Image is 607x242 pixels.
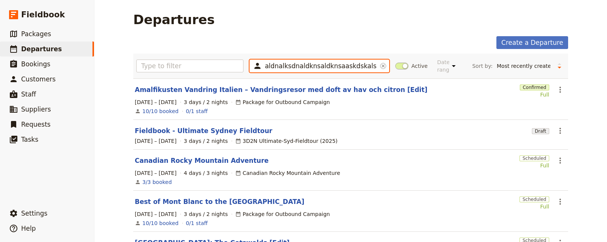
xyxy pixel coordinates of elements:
span: Departures [21,45,62,53]
span: Staff [21,90,36,98]
div: Full [519,203,549,210]
span: Packages [21,30,51,38]
span: Active [411,62,428,70]
span: Suppliers [21,106,51,113]
span: Tasks [21,136,39,143]
a: View the bookings for this departure [142,219,179,227]
input: Type to filter [136,60,243,72]
div: Full [520,91,549,98]
span: [DATE] – [DATE] [135,169,177,177]
button: Actions [554,154,567,167]
span: Bookings [21,60,50,68]
div: Package for Outbound Campaign [235,210,330,218]
button: Change sort direction [554,60,565,72]
a: Fieldbook - Ultimate Sydney Fieldtour [135,126,272,135]
a: View the bookings for this departure [142,107,179,115]
span: 4 days / 3 nights [184,169,228,177]
div: Canadian Rocky Mountain Adventure [235,169,340,177]
span: [DATE] – [DATE] [135,98,177,106]
a: Amalfikusten Vandring Italien – Vandringsresor med doft av hav och citron [Edit] [135,85,427,94]
span: Sort by: [472,62,493,70]
span: Fieldbook [21,9,65,20]
span: [DATE] – [DATE] [135,137,177,145]
a: 0/1 staff [186,107,208,115]
span: Customers [21,75,55,83]
div: Full [519,162,549,169]
span: Requests [21,121,51,128]
span: Confirmed [520,84,549,90]
span: 3 days / 2 nights [184,137,228,145]
div: Package for Outbound Campaign [235,98,330,106]
span: Settings [21,210,48,217]
input: Assigned to [265,61,377,70]
a: Best of Mont Blanc to the [GEOGRAPHIC_DATA] [135,197,304,206]
div: 3D2N Ultimate-Syd-Fieldtour (2025) [235,137,338,145]
button: Actions [554,195,567,208]
a: 0/1 staff [186,219,208,227]
span: Scheduled [519,155,549,161]
button: Actions [554,83,567,96]
span: Help [21,225,36,232]
span: Scheduled [519,196,549,202]
button: Actions [554,124,567,137]
h1: Departures [133,12,215,27]
span: 3 days / 2 nights [184,210,228,218]
button: Clear input [380,60,386,72]
span: [DATE] – [DATE] [135,210,177,218]
span: 3 days / 2 nights [184,98,228,106]
a: Create a Departure [496,36,568,49]
span: Draft [532,128,549,134]
a: Canadian Rocky Mountain Adventure [135,156,269,165]
a: View the bookings for this departure [142,178,172,186]
select: Sort by: [493,60,554,72]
